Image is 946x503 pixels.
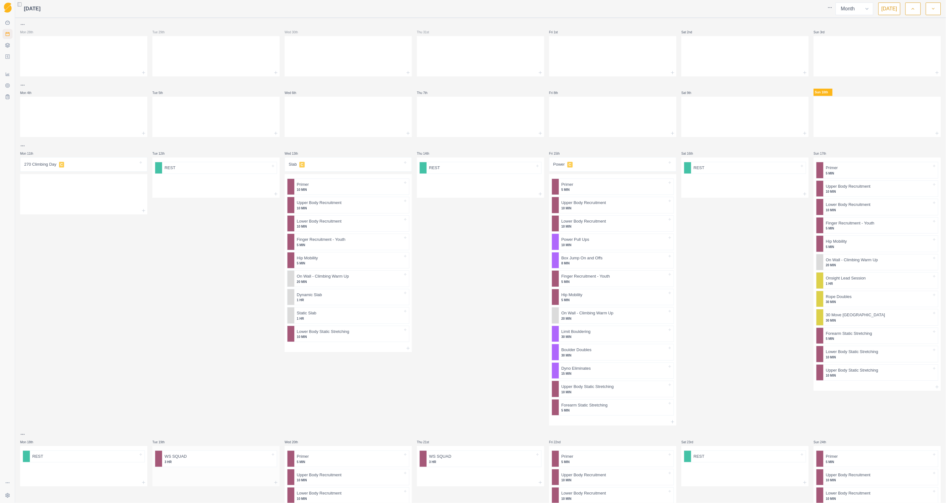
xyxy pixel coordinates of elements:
[287,234,409,250] div: Finger Recruitment - Youth5 MIN
[287,252,409,269] div: Hip Mobility5 MIN
[297,255,318,261] p: Hip Mobility
[20,91,39,95] p: Mon 4th
[567,162,573,168] span: C
[285,151,303,156] p: Wed 13th
[297,310,316,316] p: Static Slab
[552,252,674,269] div: Box Jump On and Offs8 MIN
[287,197,409,213] div: Upper Body Recruitment10 MIN
[152,151,171,156] p: Tue 12th
[429,165,440,171] p: REST
[816,328,938,344] div: Forearm Static Stretching5 MIN
[32,453,43,460] p: REST
[561,292,582,298] p: Hip Mobility
[419,450,542,467] div: WS SQUAD3 HR
[285,91,303,95] p: Wed 6th
[561,408,667,413] p: 5 MIN
[814,440,833,445] p: Sun 24th
[297,218,342,224] p: Lower Body Recruitment
[561,353,667,358] p: 30 MIN
[826,208,932,213] p: 10 MIN
[152,91,171,95] p: Tue 5th
[694,165,705,171] p: REST
[826,275,866,281] p: Onsight Lead Session
[287,450,409,467] div: Primer5 MIN
[59,162,64,168] span: C
[552,270,674,287] div: Finger Recruitment - Youth5 MIN
[561,187,667,192] p: 5 MIN
[561,490,606,496] p: Lower Body Recruitment
[297,298,403,302] p: 1 HR
[561,334,667,339] p: 30 MIN
[561,261,667,266] p: 8 MIN
[155,162,277,174] div: REST
[297,460,403,464] p: 5 MIN
[816,469,938,486] div: Upper Body Recruitment10 MIN
[561,496,667,501] p: 10 MIN
[561,453,573,460] p: Primer
[826,300,932,304] p: 30 MIN
[20,151,39,156] p: Mon 11th
[816,450,938,467] div: Primer5 MIN
[561,218,606,224] p: Lower Body Recruitment
[561,243,667,247] p: 10 MIN
[826,472,871,478] p: Upper Body Recruitment
[552,326,674,342] div: Limit Bouldering30 MIN
[285,440,303,445] p: Wed 20th
[285,30,303,35] p: Wed 30th
[814,89,833,96] p: Sun 10th
[816,199,938,215] div: Lower Body Recruitment10 MIN
[561,316,667,321] p: 20 MIN
[552,307,674,324] div: On Wall - Climbing Warm Up20 MIN
[826,226,932,231] p: 5 MIN
[289,161,297,168] p: Slab
[826,490,871,496] p: Lower Body Recruitment
[684,162,806,174] div: REST
[816,291,938,307] div: Rope Doubles30 MIN
[297,261,403,266] p: 5 MIN
[297,292,322,298] p: Dynamic Slab
[826,330,872,337] p: Forearm Static Stretching
[552,197,674,213] div: Upper Body Recruitment10 MIN
[816,309,938,326] div: 30 Move [GEOGRAPHIC_DATA]30 MIN
[561,298,667,302] p: 5 MIN
[826,318,932,323] p: 30 MIN
[287,469,409,486] div: Upper Body Recruitment10 MIN
[816,346,938,362] div: Lower Body Static Stretching10 MIN
[814,30,833,35] p: Sun 3rd
[24,5,41,13] span: [DATE]
[681,151,700,156] p: Sat 16th
[20,157,147,172] div: 270 Climbing DayC
[287,270,409,287] div: On Wall - Climbing Warm Up20 MIN
[561,273,610,279] p: Finger Recruitment - Youth
[561,347,592,353] p: Boulder Doubles
[826,263,932,268] p: 20 MIN
[549,440,568,445] p: Fri 22nd
[552,234,674,250] div: Power Pull Ups10 MIN
[561,472,606,478] p: Upper Body Recruitment
[549,157,676,172] div: PowerC
[826,202,871,208] p: Lower Body Recruitment
[826,294,852,300] p: Rope Doubles
[826,189,932,194] p: 10 MIN
[561,329,591,335] p: Limit Bouldering
[297,472,342,478] p: Upper Body Recruitment
[561,310,614,316] p: On Wall - Climbing Warm Up
[816,162,938,179] div: Primer5 MIN
[561,390,667,395] p: 10 MIN
[553,161,565,168] p: Power
[287,307,409,324] div: Static Slab1 HR
[561,224,667,229] p: 10 MIN
[814,151,833,156] p: Sun 17th
[552,215,674,232] div: Lower Body Recruitment10 MIN
[287,179,409,195] div: Primer10 MIN
[826,312,885,318] p: 30 Move [GEOGRAPHIC_DATA]
[552,381,674,397] div: Upper Body Static Stretching10 MIN
[549,30,568,35] p: Fri 1st
[826,478,932,483] p: 10 MIN
[561,279,667,284] p: 5 MIN
[287,215,409,232] div: Lower Body Recruitment10 MIN
[3,3,13,13] a: Logo
[20,30,39,35] p: Mon 28th
[561,181,573,188] p: Primer
[152,440,171,445] p: Tue 19th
